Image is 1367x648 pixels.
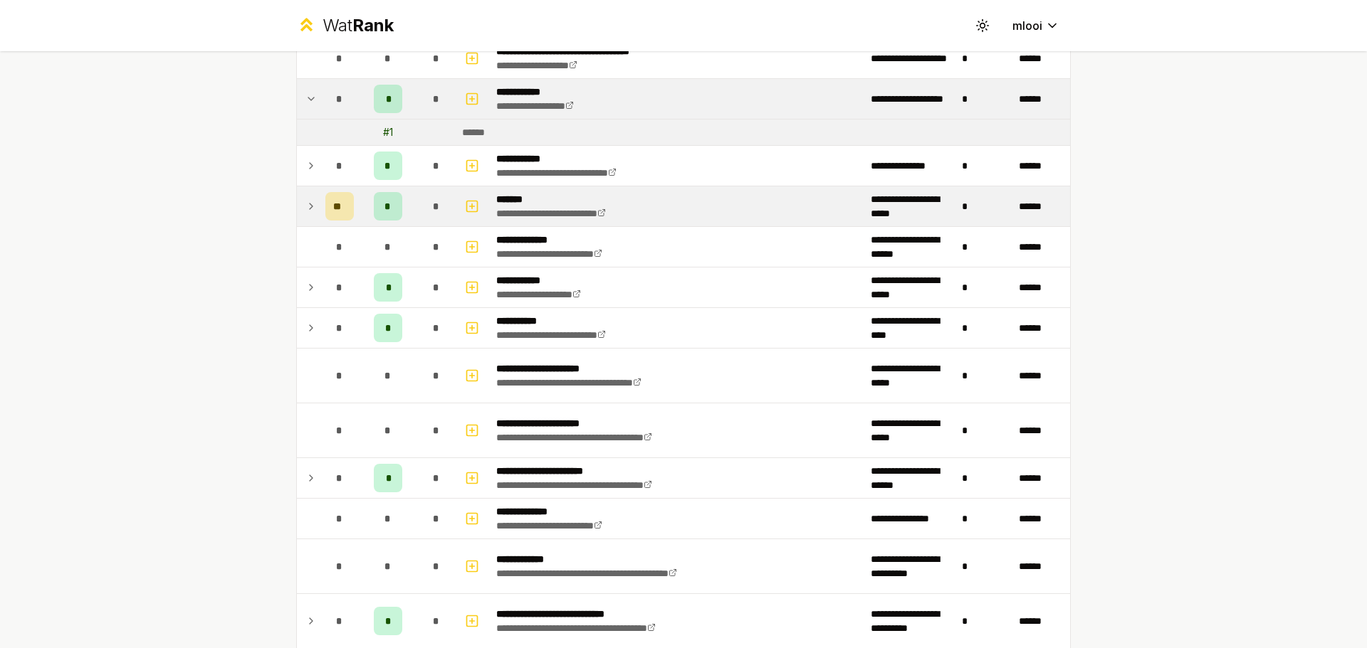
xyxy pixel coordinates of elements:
button: mlooi [1001,13,1071,38]
span: Rank [352,15,394,36]
div: Wat [323,14,394,37]
span: mlooi [1012,17,1042,34]
div: # 1 [383,125,393,139]
a: WatRank [296,14,394,37]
